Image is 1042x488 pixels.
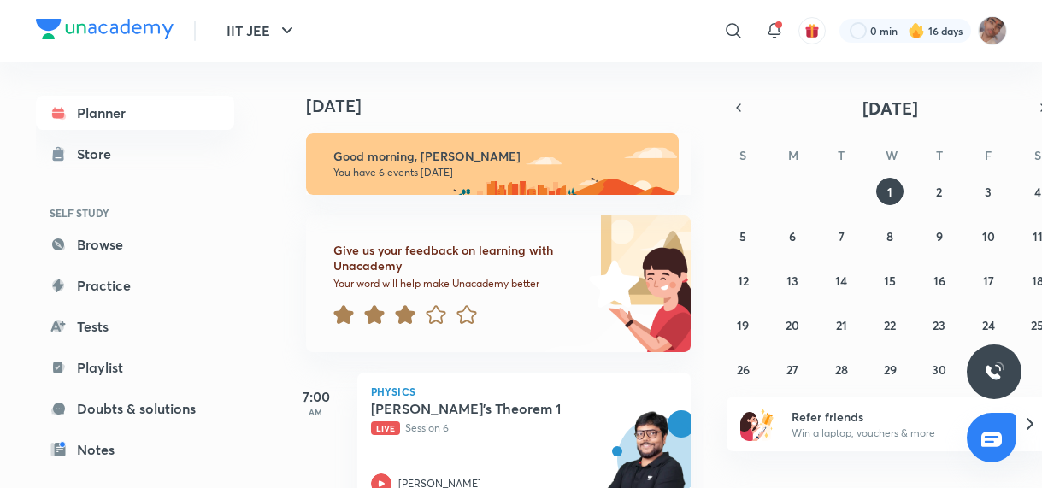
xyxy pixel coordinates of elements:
[884,317,896,333] abbr: October 22, 2025
[36,198,234,227] h6: SELF STUDY
[737,362,750,378] abbr: October 26, 2025
[36,391,234,426] a: Doubts & solutions
[836,317,847,333] abbr: October 21, 2025
[786,273,798,289] abbr: October 13, 2025
[531,215,691,352] img: feedback_image
[936,228,943,244] abbr: October 9, 2025
[982,228,995,244] abbr: October 10, 2025
[36,137,234,171] a: Store
[333,243,583,273] h6: Give us your feedback on learning with Unacademy
[974,267,1002,294] button: October 17, 2025
[838,147,845,163] abbr: Tuesday
[876,178,904,205] button: October 1, 2025
[738,273,749,289] abbr: October 12, 2025
[862,97,918,120] span: [DATE]
[333,277,583,291] p: Your word will help make Unacademy better
[936,147,943,163] abbr: Thursday
[216,14,308,48] button: IIT JEE
[798,17,826,44] button: avatar
[371,421,400,435] span: Live
[779,356,806,383] button: October 27, 2025
[933,273,945,289] abbr: October 16, 2025
[36,309,234,344] a: Tests
[974,311,1002,338] button: October 24, 2025
[835,362,848,378] abbr: October 28, 2025
[36,227,234,262] a: Browse
[926,267,953,294] button: October 16, 2025
[839,228,845,244] abbr: October 7, 2025
[827,222,855,250] button: October 7, 2025
[974,222,1002,250] button: October 10, 2025
[827,267,855,294] button: October 14, 2025
[371,420,639,436] p: Session 6
[729,356,756,383] button: October 26, 2025
[751,96,1031,120] button: [DATE]
[835,273,847,289] abbr: October 14, 2025
[36,350,234,385] a: Playlist
[827,356,855,383] button: October 28, 2025
[36,96,234,130] a: Planner
[884,362,897,378] abbr: October 29, 2025
[788,147,798,163] abbr: Monday
[985,147,992,163] abbr: Friday
[978,16,1007,45] img: Rahul 2026
[36,19,174,44] a: Company Logo
[983,273,994,289] abbr: October 17, 2025
[984,362,1004,382] img: ttu
[371,400,584,417] h5: Gauss's Theorem 1
[779,267,806,294] button: October 13, 2025
[739,147,746,163] abbr: Sunday
[926,178,953,205] button: October 2, 2025
[876,356,904,383] button: October 29, 2025
[876,222,904,250] button: October 8, 2025
[982,317,995,333] abbr: October 24, 2025
[876,311,904,338] button: October 22, 2025
[876,267,904,294] button: October 15, 2025
[789,228,796,244] abbr: October 6, 2025
[282,386,350,407] h5: 7:00
[933,317,945,333] abbr: October 23, 2025
[1034,184,1041,200] abbr: October 4, 2025
[926,356,953,383] button: October 30, 2025
[779,222,806,250] button: October 6, 2025
[936,184,942,200] abbr: October 2, 2025
[932,362,946,378] abbr: October 30, 2025
[1034,147,1041,163] abbr: Saturday
[786,317,799,333] abbr: October 20, 2025
[729,222,756,250] button: October 5, 2025
[887,184,892,200] abbr: October 1, 2025
[786,362,798,378] abbr: October 27, 2025
[740,407,774,441] img: referral
[886,147,898,163] abbr: Wednesday
[306,96,708,116] h4: [DATE]
[886,228,893,244] abbr: October 8, 2025
[908,22,925,39] img: streak
[974,178,1002,205] button: October 3, 2025
[792,426,1002,441] p: Win a laptop, vouchers & more
[804,23,820,38] img: avatar
[739,228,746,244] abbr: October 5, 2025
[306,133,679,195] img: morning
[36,19,174,39] img: Company Logo
[985,184,992,200] abbr: October 3, 2025
[77,144,121,164] div: Store
[282,407,350,417] p: AM
[926,222,953,250] button: October 9, 2025
[926,311,953,338] button: October 23, 2025
[36,432,234,467] a: Notes
[884,273,896,289] abbr: October 15, 2025
[729,267,756,294] button: October 12, 2025
[827,311,855,338] button: October 21, 2025
[371,386,677,397] p: Physics
[333,149,663,164] h6: Good morning, [PERSON_NAME]
[729,311,756,338] button: October 19, 2025
[737,317,749,333] abbr: October 19, 2025
[333,166,663,179] p: You have 6 events [DATE]
[792,408,1002,426] h6: Refer friends
[36,268,234,303] a: Practice
[779,311,806,338] button: October 20, 2025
